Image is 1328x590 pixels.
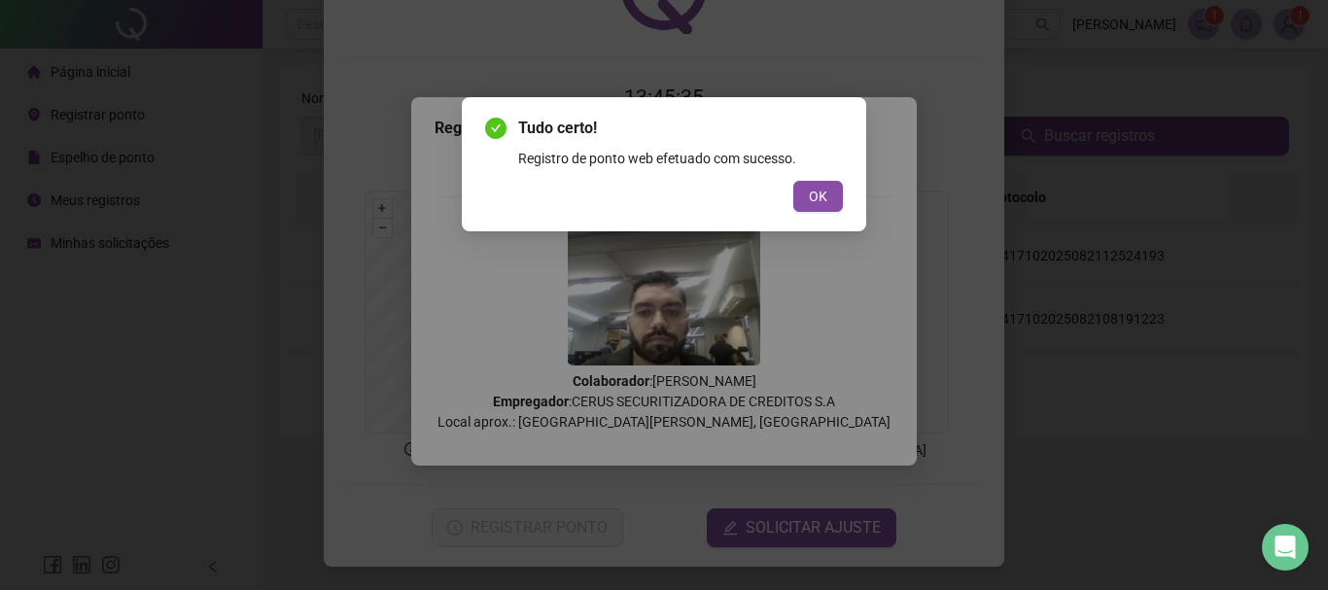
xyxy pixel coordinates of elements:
span: check-circle [485,118,507,139]
button: OK [793,181,843,212]
span: OK [809,186,827,207]
div: Registro de ponto web efetuado com sucesso. [518,148,843,169]
div: Open Intercom Messenger [1262,524,1309,571]
span: Tudo certo! [518,117,843,140]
